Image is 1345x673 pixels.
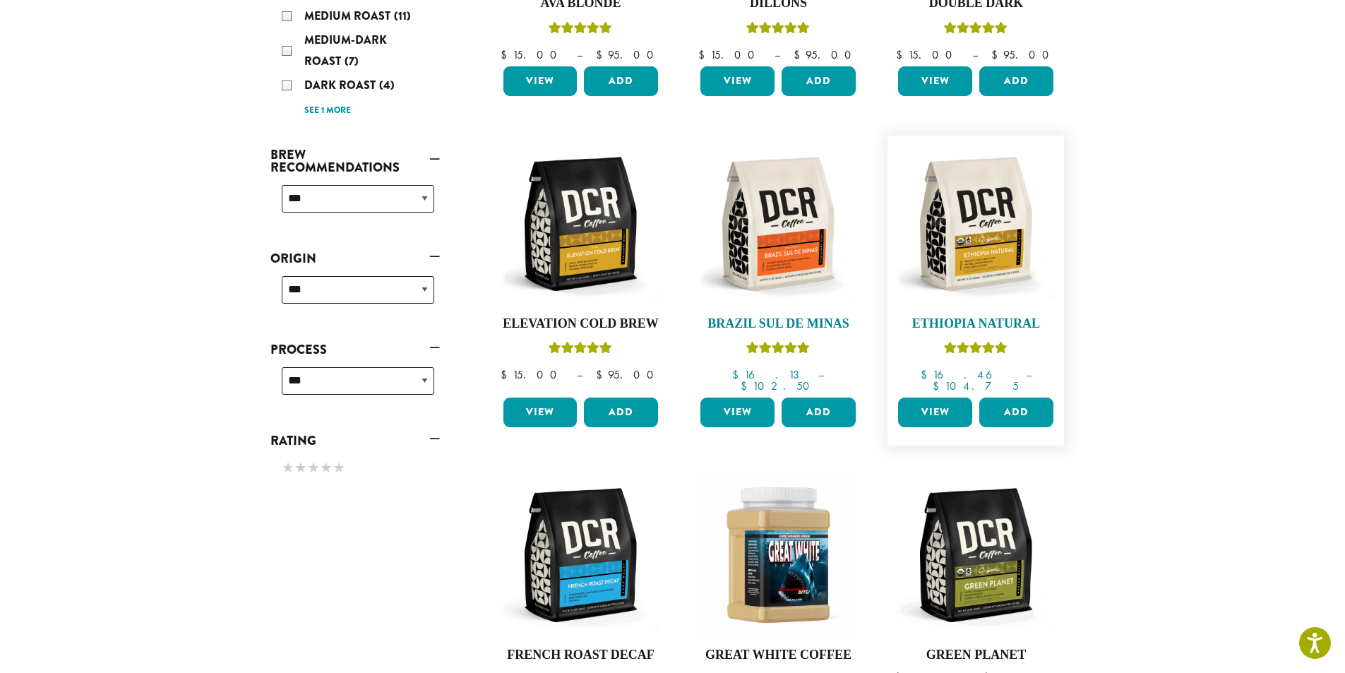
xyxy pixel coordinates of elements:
[895,648,1057,663] h4: Green Planet
[741,379,753,393] span: $
[394,8,411,24] span: (11)
[697,316,859,332] h4: Brazil Sul De Minas
[746,340,810,361] div: Rated 5.00 out of 5
[898,398,972,427] a: View
[596,47,608,62] span: $
[697,143,859,305] img: DCR-12oz-Brazil-Sul-De-Minas-Stock-scaled.png
[697,474,859,636] img: Great_White_Ground_Espresso_2.png
[979,398,1053,427] button: Add
[270,338,440,362] a: Process
[320,458,333,478] span: ★
[596,47,660,62] bdi: 95.00
[933,379,1019,393] bdi: 104.75
[782,398,856,427] button: Add
[584,66,658,96] button: Add
[895,474,1057,636] img: DCR-12oz-FTO-Green-Planet-Stock-scaled.png
[379,77,395,93] span: (4)
[896,47,908,62] span: $
[500,143,662,393] a: Elevation Cold BrewRated 5.00 out of 5
[596,367,660,382] bdi: 95.00
[282,458,294,478] span: ★
[270,362,440,412] div: Process
[921,367,933,382] span: $
[549,340,612,361] div: Rated 5.00 out of 5
[333,458,345,478] span: ★
[584,398,658,427] button: Add
[500,648,662,663] h4: French Roast Decaf
[991,47,1056,62] bdi: 95.00
[732,367,744,382] span: $
[895,143,1057,393] a: Ethiopia NaturalRated 5.00 out of 5
[895,316,1057,332] h4: Ethiopia Natural
[698,47,761,62] bdi: 15.00
[896,47,959,62] bdi: 15.00
[895,143,1057,305] img: DCR-12oz-FTO-Ethiopia-Natural-Stock-scaled.png
[345,53,359,69] span: (7)
[503,66,578,96] a: View
[979,66,1053,96] button: Add
[270,453,440,485] div: Rating
[304,77,379,93] span: Dark Roast
[698,47,710,62] span: $
[818,367,824,382] span: –
[775,47,780,62] span: –
[933,379,945,393] span: $
[921,367,1012,382] bdi: 16.46
[270,143,440,179] a: Brew Recommendations
[307,458,320,478] span: ★
[697,143,859,393] a: Brazil Sul De MinasRated 5.00 out of 5
[746,20,810,41] div: Rated 5.00 out of 5
[944,20,1008,41] div: Rated 4.50 out of 5
[503,398,578,427] a: View
[782,66,856,96] button: Add
[944,340,1008,361] div: Rated 5.00 out of 5
[741,379,816,393] bdi: 102.50
[294,458,307,478] span: ★
[549,20,612,41] div: Rated 5.00 out of 5
[732,367,805,382] bdi: 16.13
[577,47,582,62] span: –
[304,8,394,24] span: Medium Roast
[500,316,662,332] h4: Elevation Cold Brew
[577,367,582,382] span: –
[270,270,440,321] div: Origin
[596,367,608,382] span: $
[898,66,972,96] a: View
[501,367,563,382] bdi: 15.00
[270,179,440,230] div: Brew Recommendations
[697,648,859,663] h4: Great White Coffee
[700,66,775,96] a: View
[991,47,1003,62] span: $
[794,47,806,62] span: $
[501,47,563,62] bdi: 15.00
[1026,367,1032,382] span: –
[501,367,513,382] span: $
[794,47,858,62] bdi: 95.00
[972,47,978,62] span: –
[499,474,662,636] img: DCR-12oz-French-Roast-Decaf-Stock-scaled.png
[700,398,775,427] a: View
[304,32,387,69] span: Medium-Dark Roast
[304,104,351,118] a: See 1 more
[499,143,662,305] img: DCR-12oz-Elevation-Cold-Brew-Stock-scaled.png
[501,47,513,62] span: $
[270,246,440,270] a: Origin
[270,429,440,453] a: Rating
